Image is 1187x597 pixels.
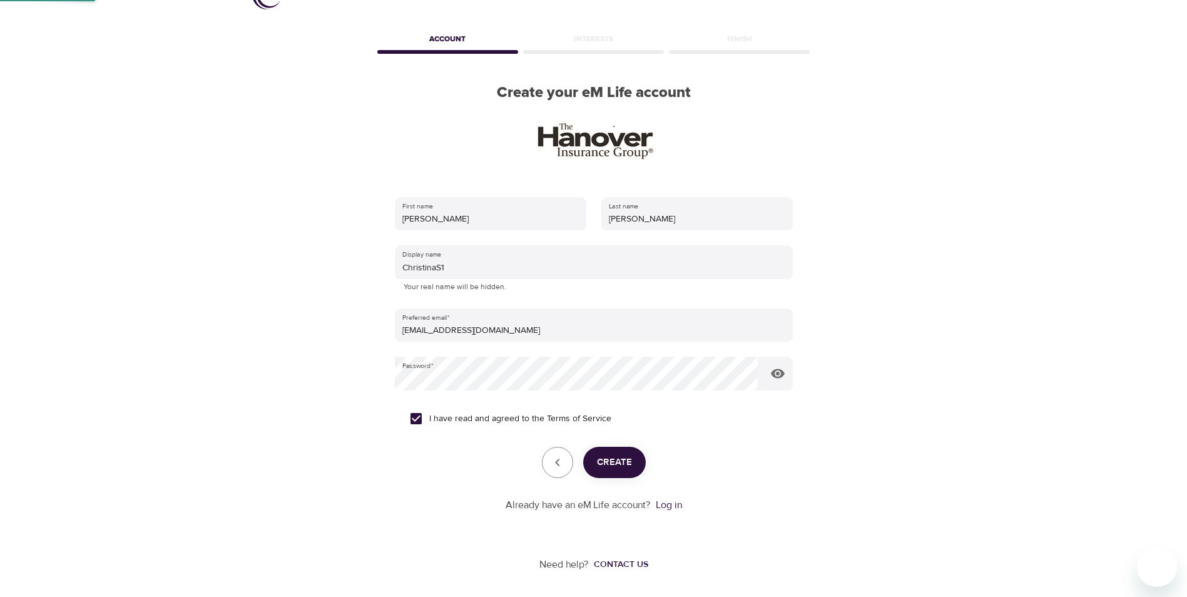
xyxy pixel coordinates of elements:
h2: Create your eM Life account [375,84,813,102]
span: I have read and agreed to the [429,412,611,426]
a: Log in [656,499,682,511]
a: Contact us [589,558,648,571]
p: Already have an eM Life account? [506,498,651,513]
p: Need help? [539,558,589,572]
iframe: Button to launch messaging window [1137,547,1177,587]
p: Your real name will be hidden. [404,281,784,293]
a: Terms of Service [547,412,611,426]
button: Create [583,447,646,478]
span: Create [597,454,632,471]
div: Contact us [594,558,648,571]
img: HIG_wordmrk_k.jpg [526,117,661,162]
